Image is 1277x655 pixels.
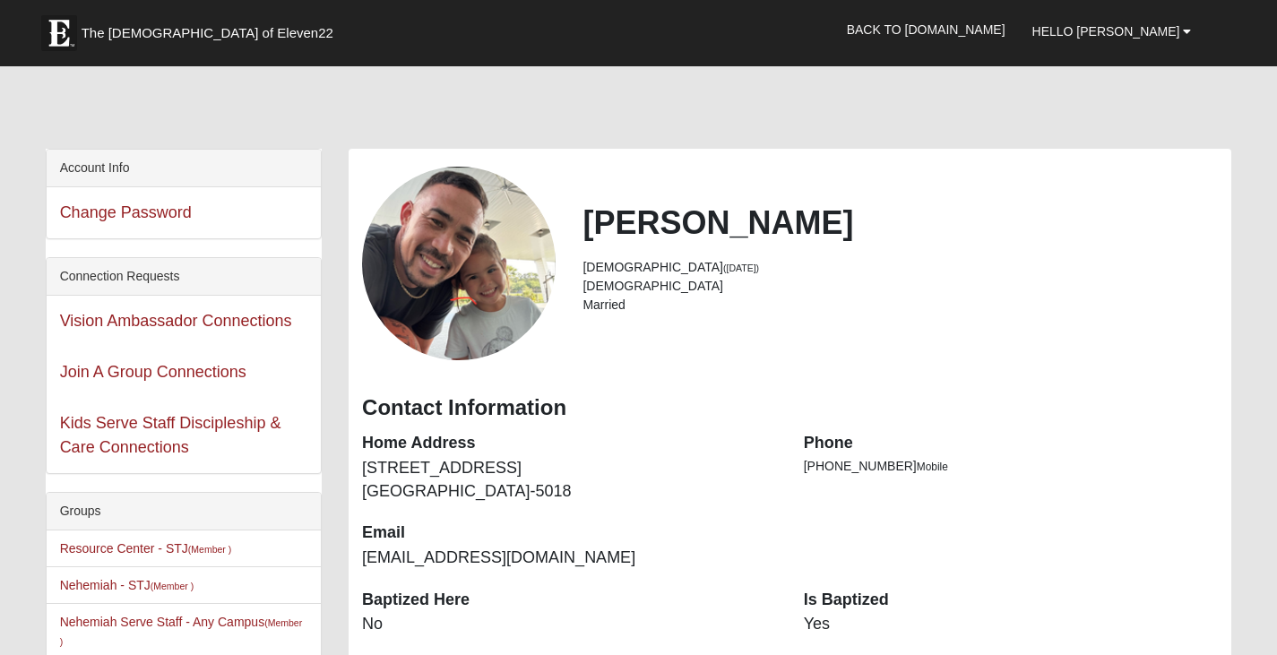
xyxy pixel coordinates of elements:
[60,203,192,221] a: Change Password
[47,258,321,296] div: Connection Requests
[804,589,1219,612] dt: Is Baptized
[804,432,1219,455] dt: Phone
[82,24,333,42] span: The [DEMOGRAPHIC_DATA] of Eleven22
[362,457,777,503] dd: [STREET_ADDRESS] [GEOGRAPHIC_DATA]-5018
[582,277,1218,296] li: [DEMOGRAPHIC_DATA]
[804,613,1219,636] dd: Yes
[582,296,1218,315] li: Married
[362,395,1218,421] h3: Contact Information
[32,6,391,51] a: The [DEMOGRAPHIC_DATA] of Eleven22
[1019,9,1205,54] a: Hello [PERSON_NAME]
[362,521,777,545] dt: Email
[60,541,232,556] a: Resource Center - STJ(Member )
[917,461,948,473] span: Mobile
[582,203,1218,242] h2: [PERSON_NAME]
[362,589,777,612] dt: Baptized Here
[362,613,777,636] dd: No
[188,544,231,555] small: (Member )
[60,615,303,648] a: Nehemiah Serve Staff - Any Campus(Member )
[47,150,321,187] div: Account Info
[47,493,321,530] div: Groups
[833,7,1019,52] a: Back to [DOMAIN_NAME]
[60,312,292,330] a: Vision Ambassador Connections
[1032,24,1180,39] span: Hello [PERSON_NAME]
[60,414,281,456] a: Kids Serve Staff Discipleship & Care Connections
[60,363,246,381] a: Join A Group Connections
[362,547,777,570] dd: [EMAIL_ADDRESS][DOMAIN_NAME]
[151,581,194,591] small: (Member )
[804,457,1219,476] li: [PHONE_NUMBER]
[41,15,77,51] img: Eleven22 logo
[723,263,759,273] small: ([DATE])
[60,578,194,592] a: Nehemiah - STJ(Member )
[362,167,556,360] a: View Fullsize Photo
[362,432,777,455] dt: Home Address
[582,258,1218,277] li: [DEMOGRAPHIC_DATA]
